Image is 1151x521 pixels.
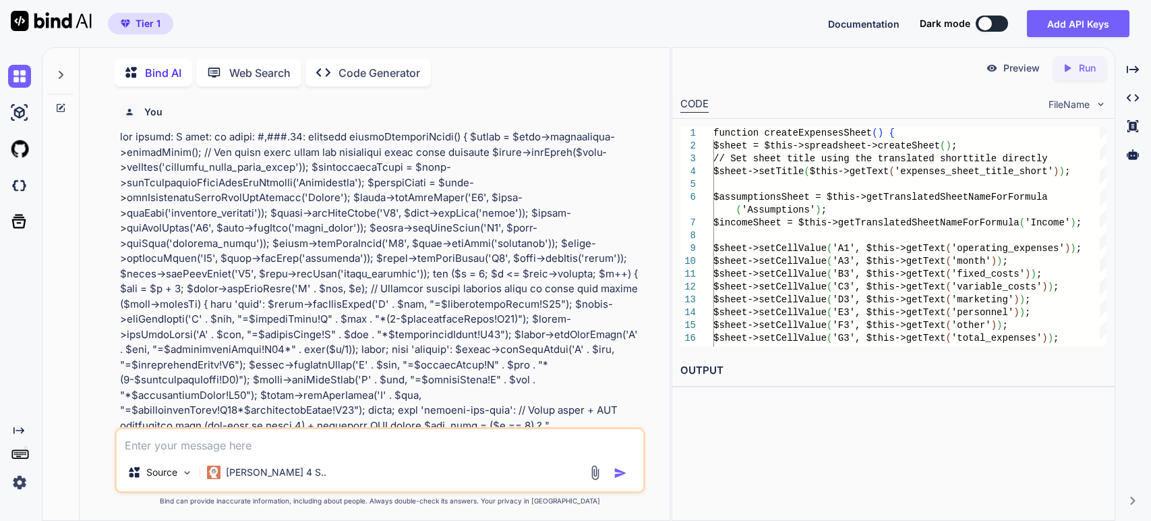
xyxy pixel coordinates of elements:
[945,140,951,151] span: )
[713,153,968,164] span: // Set sheet title using the translated short
[1053,281,1059,292] span: ;
[832,320,945,331] span: 'F3', $this->getText
[587,465,603,481] img: attachment
[1070,243,1075,254] span: )
[968,153,1048,164] span: title directly
[680,127,696,140] div: 1
[1036,269,1042,279] span: ;
[680,191,696,204] div: 6
[229,65,291,81] p: Web Search
[8,174,31,197] img: darkCloudIdeIcon
[832,269,945,279] span: 'B3', $this->getText
[713,166,804,177] span: $sheet->setTitle
[8,101,31,124] img: ai-studio
[713,128,872,138] span: function createExpensesSheet
[145,65,181,81] p: Bind AI
[951,140,957,151] span: ;
[827,320,832,331] span: (
[713,217,974,228] span: $incomeSheet = $this->getTranslatedSheetNameFo
[680,153,696,165] div: 3
[713,307,827,318] span: $sheet->setCellValue
[144,105,163,119] h6: You
[742,204,815,215] span: 'Assumptions'
[872,128,877,138] span: (
[1075,217,1081,228] span: ;
[1025,307,1030,318] span: ;
[181,467,193,478] img: Pick Models
[991,320,996,331] span: )
[945,333,951,344] span: (
[1025,294,1030,305] span: ;
[1019,294,1024,305] span: )
[713,256,827,267] span: $sheet->setCellValue
[614,466,627,480] img: icon
[207,466,220,479] img: Claude 4 Sonnet
[713,140,940,151] span: $sheet = $this->spreadsheet->createSheet
[1025,217,1070,228] span: 'Income'
[1013,307,1019,318] span: )
[951,243,1065,254] span: 'operating_expenses'
[821,204,826,215] span: ;
[1003,61,1040,75] p: Preview
[832,307,945,318] span: 'E3', $this->getText
[815,204,821,215] span: )
[680,178,696,191] div: 5
[832,333,945,344] span: 'G3', $this->getText
[951,307,1013,318] span: 'personnel'
[1049,98,1090,111] span: FileName
[1025,269,1030,279] span: )
[832,294,945,305] span: 'D3', $this->getText
[680,140,696,153] div: 2
[713,281,827,292] span: $sheet->setCellValue
[8,65,31,88] img: chat
[1030,269,1036,279] span: )
[1002,256,1007,267] span: ;
[680,97,709,113] div: CODE
[680,294,696,306] div: 13
[945,281,951,292] span: (
[986,62,998,74] img: preview
[827,281,832,292] span: (
[828,17,899,31] button: Documentation
[713,192,974,202] span: $assumptionsSheet = $this->getTranslatedSheetN
[680,345,696,358] div: 17
[991,256,996,267] span: )
[736,204,741,215] span: (
[945,269,951,279] span: (
[146,466,177,479] p: Source
[1075,243,1081,254] span: ;
[1002,320,1007,331] span: ;
[827,269,832,279] span: (
[713,320,827,331] span: $sheet->setCellValue
[951,256,991,267] span: 'month'
[827,333,832,344] span: (
[945,256,951,267] span: (
[1095,99,1106,110] img: chevron down
[713,269,827,279] span: $sheet->setCellValue
[121,20,130,28] img: premium
[945,243,951,254] span: (
[680,332,696,345] div: 16
[1079,61,1096,75] p: Run
[832,243,945,254] span: 'A1', $this->getText
[1042,281,1047,292] span: )
[1042,333,1047,344] span: )
[1019,307,1024,318] span: )
[827,307,832,318] span: (
[680,268,696,281] div: 11
[804,166,809,177] span: (
[1019,217,1024,228] span: (
[951,320,991,331] span: 'other'
[832,281,945,292] span: 'C3', $this->getText
[1070,217,1075,228] span: )
[920,17,970,30] span: Dark mode
[8,471,31,494] img: settings
[951,281,1042,292] span: 'variable_costs'
[226,466,326,479] p: [PERSON_NAME] 4 S..
[1027,10,1129,37] button: Add API Keys
[951,294,1013,305] span: 'marketing'
[895,166,1053,177] span: 'expenses_sheet_title_short'
[877,128,883,138] span: )
[828,18,899,30] span: Documentation
[680,242,696,255] div: 9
